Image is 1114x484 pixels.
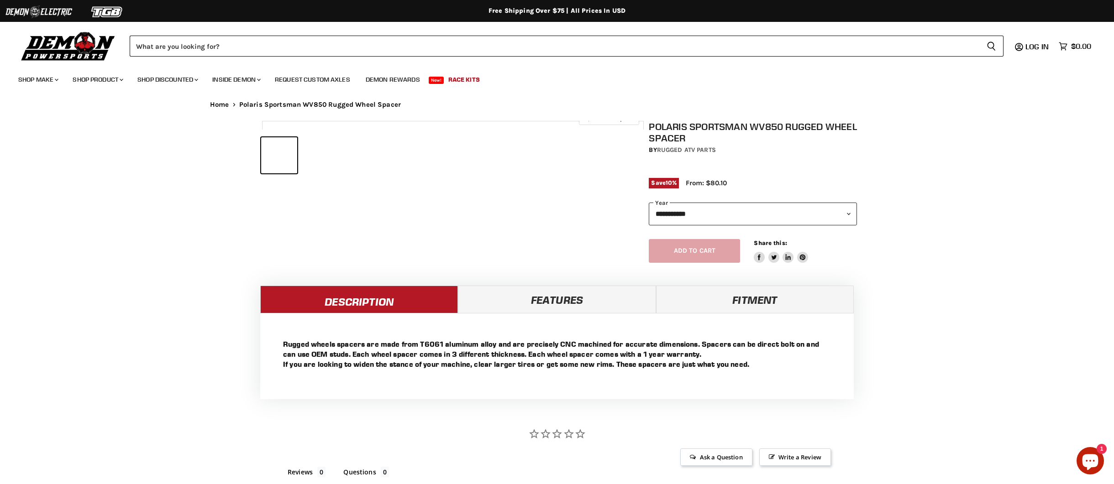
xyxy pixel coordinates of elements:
a: $0.00 [1054,40,1096,53]
h1: Polaris Sportsman WV850 Rugged Wheel Spacer [649,121,857,144]
a: Shop Discounted [131,70,204,89]
a: Shop Make [11,70,64,89]
span: From: $80.10 [686,179,727,187]
span: 10 [666,179,672,186]
span: Save % [649,178,679,188]
span: Polaris Sportsman WV850 Rugged Wheel Spacer [239,101,401,109]
span: Ask a Question [680,448,752,466]
span: Write a Review [759,448,831,466]
span: New! [429,77,444,84]
a: Features [458,286,656,313]
p: Rugged wheels spacers are made from T6061 aluminum alloy and are precisely CNC machined for accur... [283,339,831,369]
button: Polaris Sportsman WV850 Rugged Wheel Spacer thumbnail [261,137,297,173]
span: Click to expand [583,115,634,122]
img: Demon Powersports [18,30,118,62]
img: TGB Logo 2 [73,3,142,21]
div: by [649,145,857,155]
a: Description [260,286,458,313]
a: Race Kits [441,70,487,89]
a: Shop Product [66,70,129,89]
a: Demon Rewards [359,70,427,89]
img: Demon Electric Logo 2 [5,3,73,21]
inbox-online-store-chat: Shopify online store chat [1074,447,1107,477]
aside: Share this: [754,239,808,263]
div: Free Shipping Over $75 | All Prices In USD [192,7,922,15]
a: Home [210,101,229,109]
a: Request Custom Axles [268,70,357,89]
nav: Breadcrumbs [192,101,922,109]
input: Search [130,36,979,57]
button: Search [979,36,1004,57]
span: Log in [1025,42,1049,51]
a: Inside Demon [205,70,266,89]
ul: Main menu [11,67,1089,89]
form: Product [130,36,1004,57]
a: Fitment [656,286,854,313]
span: $0.00 [1071,42,1091,51]
select: year [649,203,857,225]
a: Rugged ATV Parts [657,146,716,154]
span: Share this: [754,239,787,246]
a: Log in [1021,42,1054,51]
